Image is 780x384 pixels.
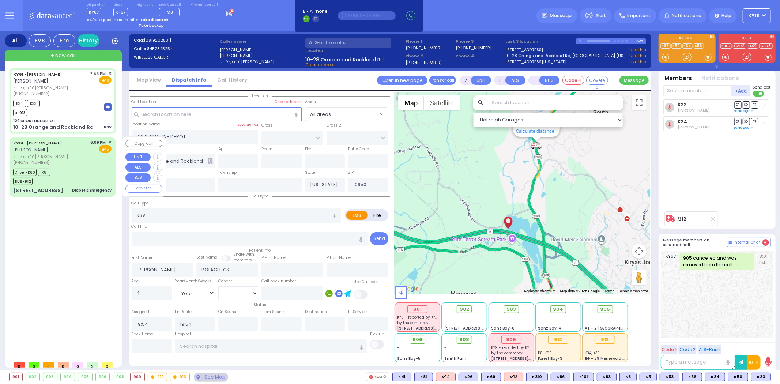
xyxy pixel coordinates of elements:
div: K5 [640,373,657,381]
div: BLS [481,373,501,381]
button: Show satellite imagery [424,95,460,110]
img: Logo [29,11,78,20]
label: Call back number [261,278,296,284]
span: 906 [412,336,422,343]
div: K34 [705,373,725,381]
a: Use this [629,47,646,53]
a: Call History [212,76,253,83]
small: Share with [233,252,254,257]
span: Sanz Bay-6 [491,325,515,331]
span: BUS-912 [13,178,33,185]
label: Destination [305,309,327,315]
label: Gender [218,278,232,284]
label: [PHONE_NUMBER] [406,45,442,50]
input: Search member [663,85,732,96]
a: [PERSON_NAME] [13,140,62,146]
span: - [538,320,540,325]
label: Location Name [132,121,161,127]
a: Send again [734,109,754,113]
input: (000)000-00000 [338,11,396,20]
button: Send [370,232,388,245]
label: In Service [348,309,367,315]
span: by the cemtarey [491,350,523,356]
div: ARON ZEV POLACHECK [502,213,515,235]
img: comment-alt.png [729,241,732,245]
label: Fire units on call [191,3,218,7]
span: All areas [305,108,378,121]
label: P First Name [261,255,286,261]
span: + New call [51,52,75,59]
span: KY67 [87,8,101,16]
label: Room [261,146,272,152]
span: Clear address [305,62,336,68]
span: Alert [595,12,606,19]
a: Send again [734,125,754,130]
span: BG - 29 Merriewold S. [585,356,626,361]
label: [PHONE_NUMBER] [406,60,442,65]
label: First Name [132,255,152,261]
span: 905 [600,306,610,313]
span: [PERSON_NAME] [13,147,48,153]
button: Covered [586,76,608,85]
span: - [444,350,446,356]
span: KY9 - reported by KY9 [491,345,532,350]
a: Use this [629,59,646,65]
span: Smith Farm [444,356,468,361]
div: CAR2 [366,373,389,381]
button: Map camera controls [632,244,647,259]
label: Turn off text [753,90,765,97]
label: Call Info [132,224,147,230]
a: K34 [682,43,693,49]
span: DR [734,118,742,125]
span: - [397,350,400,356]
div: K3 [619,373,637,381]
span: K34, K33 [585,350,600,356]
label: Floor [305,146,314,152]
div: ALS [436,373,456,381]
div: 904 [61,373,75,381]
label: Lines [113,3,128,7]
a: Map View [131,76,166,83]
span: EMS [99,145,112,153]
a: CAR2 [733,43,746,49]
span: ✕ [108,71,112,77]
input: Search location [487,95,623,110]
button: Copy call [125,140,162,147]
label: On Scene [218,309,236,315]
div: BLS [526,373,548,381]
div: BLS [573,373,594,381]
label: Use Callback [354,279,379,285]
div: 903 [43,373,57,381]
label: Clear address [275,99,302,105]
button: COVERED [125,185,162,193]
span: Help [721,12,731,19]
div: All [5,34,27,47]
label: Medic on call [159,3,182,7]
input: Search hospital [175,339,367,353]
div: 902 [26,373,40,381]
div: 901 [10,373,22,381]
div: K83 [597,373,617,381]
span: Sanz Bay-5 [397,356,421,361]
span: [PERSON_NAME] [13,78,48,84]
label: Entry Code [348,146,369,152]
span: Phone 1 [406,38,453,45]
a: History [78,34,99,47]
span: - [491,315,493,320]
div: 912 [148,373,167,381]
button: +Add [732,85,751,96]
span: ר' בערל - ר' [PERSON_NAME] [13,154,88,160]
div: K81 [414,373,433,381]
a: K33 [660,43,671,49]
a: K50 [671,43,682,49]
a: K56 [694,43,704,49]
div: EMS [29,34,51,47]
div: K-67 [636,38,646,44]
span: 10-28 Orange and Rockland Rd [305,56,384,62]
label: [PERSON_NAME] [219,53,303,59]
span: Joel Heilbrun [678,124,709,130]
button: ALS-Rush [698,345,721,354]
label: State [305,170,315,176]
button: Code-1 [562,76,584,85]
span: 0 [58,362,69,368]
